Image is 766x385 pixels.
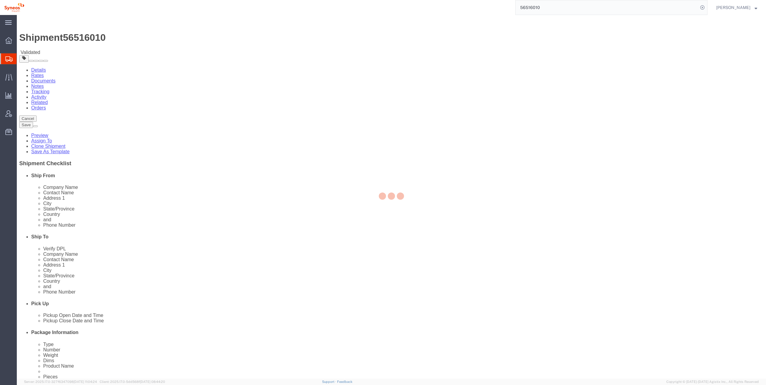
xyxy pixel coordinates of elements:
[322,380,337,384] a: Support
[24,380,97,384] span: Server: 2025.17.0-327f6347098
[140,380,165,384] span: [DATE] 08:44:20
[100,380,165,384] span: Client: 2025.17.0-5dd568f
[516,0,698,15] input: Search for shipment number, reference number
[337,380,352,384] a: Feedback
[666,379,759,384] span: Copyright © [DATE]-[DATE] Agistix Inc., All Rights Reserved
[716,4,750,11] span: Pamela Marin Garcia
[74,380,97,384] span: [DATE] 11:04:24
[716,4,758,11] button: [PERSON_NAME]
[4,3,24,12] img: logo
